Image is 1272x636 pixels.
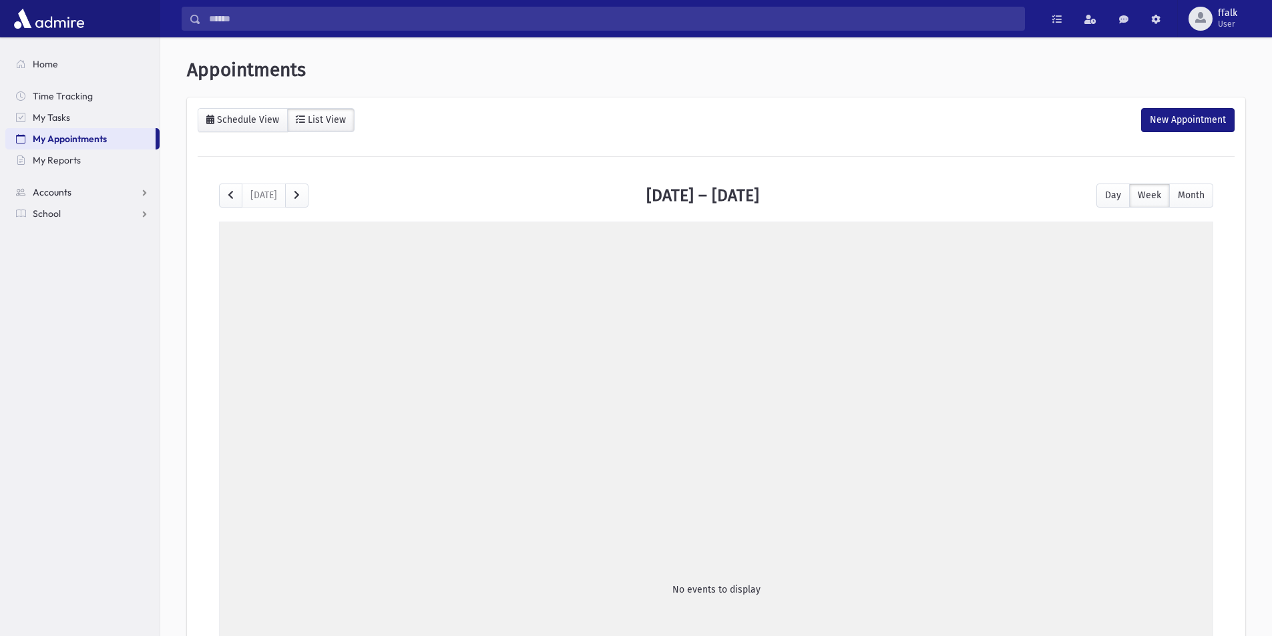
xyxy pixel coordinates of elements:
a: School [5,203,160,224]
span: Time Tracking [33,90,93,102]
a: Schedule View [198,108,288,132]
a: Time Tracking [5,85,160,107]
span: Accounts [33,186,71,198]
a: Accounts [5,182,160,203]
span: Home [33,58,58,70]
a: My Appointments [5,128,156,149]
span: Appointments [187,59,306,81]
input: Search [201,7,1024,31]
img: AdmirePro [11,5,87,32]
span: My Appointments [33,133,107,145]
button: prev [219,184,242,208]
div: New Appointment [1141,108,1235,132]
a: Home [5,53,160,75]
span: My Tasks [33,111,70,123]
div: No events to display [672,583,761,597]
button: [DATE] [242,184,286,208]
span: ffalk [1218,8,1237,19]
div: Schedule View [214,114,279,125]
button: Week [1129,184,1170,208]
a: List View [287,108,355,132]
h2: [DATE] – [DATE] [646,186,759,205]
span: User [1218,19,1237,29]
a: My Reports [5,149,160,171]
span: My Reports [33,154,81,166]
button: Day [1096,184,1130,208]
a: My Tasks [5,107,160,128]
button: next [285,184,308,208]
button: Month [1169,184,1213,208]
span: School [33,208,61,220]
div: List View [305,114,346,125]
